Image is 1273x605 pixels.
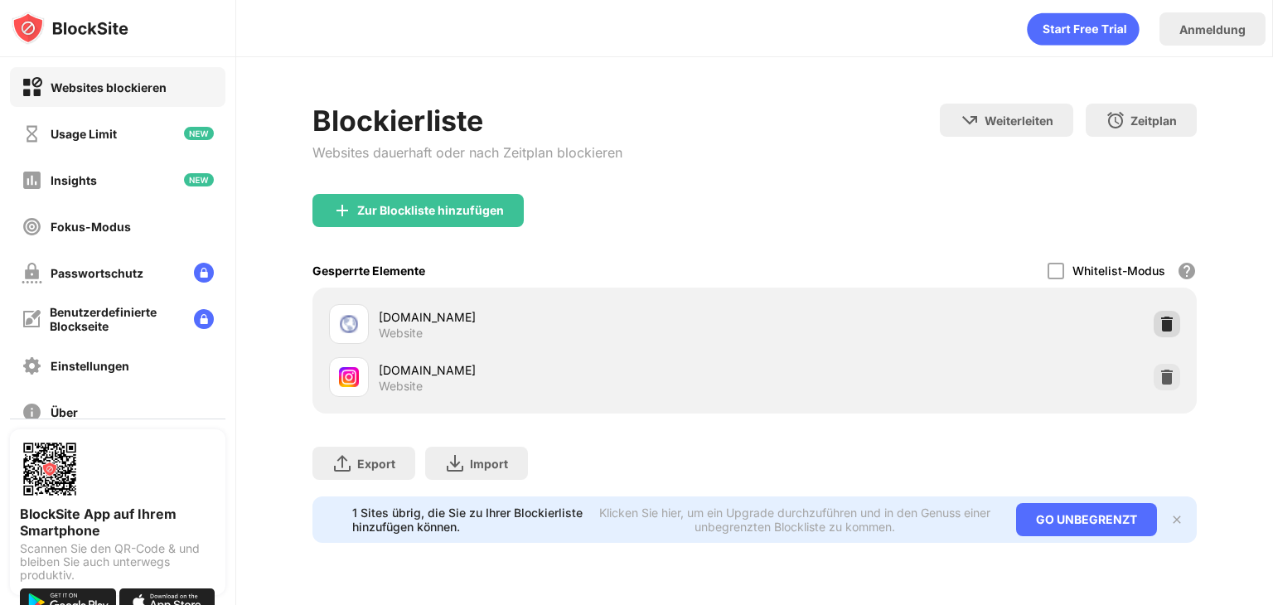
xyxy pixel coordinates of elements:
[593,506,996,534] div: Klicken Sie hier, um ein Upgrade durchzuführen und in den Genuss einer unbegrenzten Blockliste zu...
[1170,513,1183,526] img: x-button.svg
[184,173,214,186] img: new-icon.svg
[22,263,42,283] img: password-protection-off.svg
[20,542,215,582] div: Scannen Sie den QR-Code & und bleiben Sie auch unterwegs produktiv.
[1072,264,1165,278] div: Whitelist-Modus
[22,216,42,237] img: focus-off.svg
[51,80,167,94] div: Websites blockieren
[1130,114,1177,128] div: Zeitplan
[379,361,754,379] div: [DOMAIN_NAME]
[339,367,359,387] img: favicons
[22,402,42,423] img: about-off.svg
[12,12,128,45] img: logo-blocksite.svg
[50,305,181,333] div: Benutzerdefinierte Blockseite
[312,104,622,138] div: Blockierliste
[352,506,583,534] div: 1 Sites übrig, die Sie zu Ihrer Blockierliste hinzufügen können.
[22,170,42,191] img: insights-off.svg
[22,356,42,376] img: settings-off.svg
[22,77,42,98] img: block-on.svg
[1016,503,1157,536] div: GO UNBEGRENZT
[379,326,423,341] div: Website
[1179,22,1246,36] div: Anmeldung
[20,506,215,539] div: BlockSite App auf Ihrem Smartphone
[51,220,131,234] div: Fokus-Modus
[312,264,425,278] div: Gesperrte Elemente
[22,123,42,144] img: time-usage-off.svg
[51,127,117,141] div: Usage Limit
[194,263,214,283] img: lock-menu.svg
[312,144,622,161] div: Websites dauerhaft oder nach Zeitplan blockieren
[184,127,214,140] img: new-icon.svg
[339,314,359,334] img: favicons
[194,309,214,329] img: lock-menu.svg
[357,457,395,471] div: Export
[51,266,143,280] div: Passwortschutz
[20,439,80,499] img: options-page-qr-code.png
[51,359,129,373] div: Einstellungen
[985,114,1053,128] div: Weiterleiten
[379,308,754,326] div: [DOMAIN_NAME]
[22,309,41,329] img: customize-block-page-off.svg
[379,379,423,394] div: Website
[51,173,97,187] div: Insights
[1027,12,1140,46] div: animation
[357,204,504,217] div: Zur Blockliste hinzufügen
[51,405,78,419] div: Über
[470,457,508,471] div: Import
